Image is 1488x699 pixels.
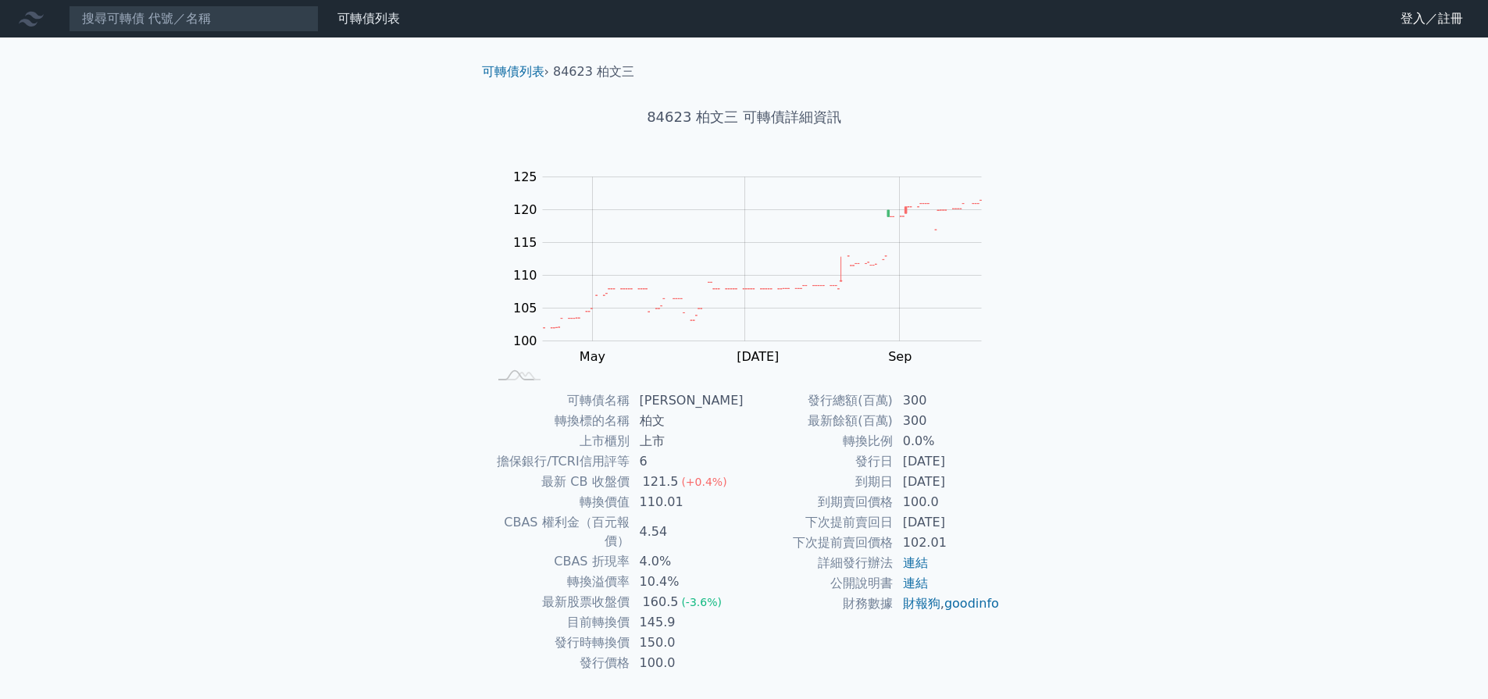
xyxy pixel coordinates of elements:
tspan: 110 [513,268,537,283]
td: 轉換標的名稱 [488,411,630,431]
td: [DATE] [894,512,1001,533]
tspan: Sep [888,349,912,364]
td: 100.0 [894,492,1001,512]
td: 詳細發行辦法 [744,553,894,573]
tspan: 105 [513,301,537,316]
td: 0.0% [894,431,1001,451]
td: 4.0% [630,551,744,572]
td: 300 [894,391,1001,411]
a: 連結 [903,555,928,570]
td: 最新餘額(百萬) [744,411,894,431]
a: goodinfo [944,596,999,611]
tspan: May [580,349,605,364]
td: 下次提前賣回日 [744,512,894,533]
td: 到期賣回價格 [744,492,894,512]
td: 目前轉換價 [488,612,630,633]
td: 發行日 [744,451,894,472]
td: 上市 [630,431,744,451]
td: 發行價格 [488,653,630,673]
g: Chart [505,169,1005,364]
tspan: 120 [513,202,537,217]
td: 上市櫃別 [488,431,630,451]
tspan: 115 [513,235,537,250]
div: 121.5 [640,473,682,491]
tspan: 125 [513,169,537,184]
td: 10.4% [630,572,744,592]
a: 可轉債列表 [337,11,400,26]
a: 登入／註冊 [1388,6,1476,31]
div: 160.5 [640,593,682,612]
td: [PERSON_NAME] [630,391,744,411]
td: 145.9 [630,612,744,633]
td: 公開說明書 [744,573,894,594]
td: [DATE] [894,472,1001,492]
span: (+0.4%) [681,476,726,488]
td: 轉換比例 [744,431,894,451]
td: 到期日 [744,472,894,492]
td: 轉換價值 [488,492,630,512]
tspan: [DATE] [737,349,779,364]
a: 財報狗 [903,596,940,611]
a: 連結 [903,576,928,590]
td: 財務數據 [744,594,894,614]
td: 6 [630,451,744,472]
tspan: 100 [513,333,537,348]
td: 擔保銀行/TCRI信用評等 [488,451,630,472]
td: CBAS 折現率 [488,551,630,572]
td: 102.01 [894,533,1001,553]
g: Series [543,200,981,327]
h1: 84623 柏文三 可轉債詳細資訊 [469,106,1019,128]
span: (-3.6%) [681,596,722,608]
td: CBAS 權利金（百元報價） [488,512,630,551]
a: 可轉債列表 [482,64,544,79]
input: 搜尋可轉債 代號／名稱 [69,5,319,32]
li: › [482,62,549,81]
td: 轉換溢價率 [488,572,630,592]
td: [DATE] [894,451,1001,472]
td: 最新 CB 收盤價 [488,472,630,492]
td: 300 [894,411,1001,431]
td: 發行總額(百萬) [744,391,894,411]
li: 84623 柏文三 [553,62,634,81]
td: 110.01 [630,492,744,512]
td: 100.0 [630,653,744,673]
td: , [894,594,1001,614]
td: 4.54 [630,512,744,551]
td: 下次提前賣回價格 [744,533,894,553]
td: 柏文 [630,411,744,431]
td: 發行時轉換價 [488,633,630,653]
td: 150.0 [630,633,744,653]
td: 可轉債名稱 [488,391,630,411]
td: 最新股票收盤價 [488,592,630,612]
